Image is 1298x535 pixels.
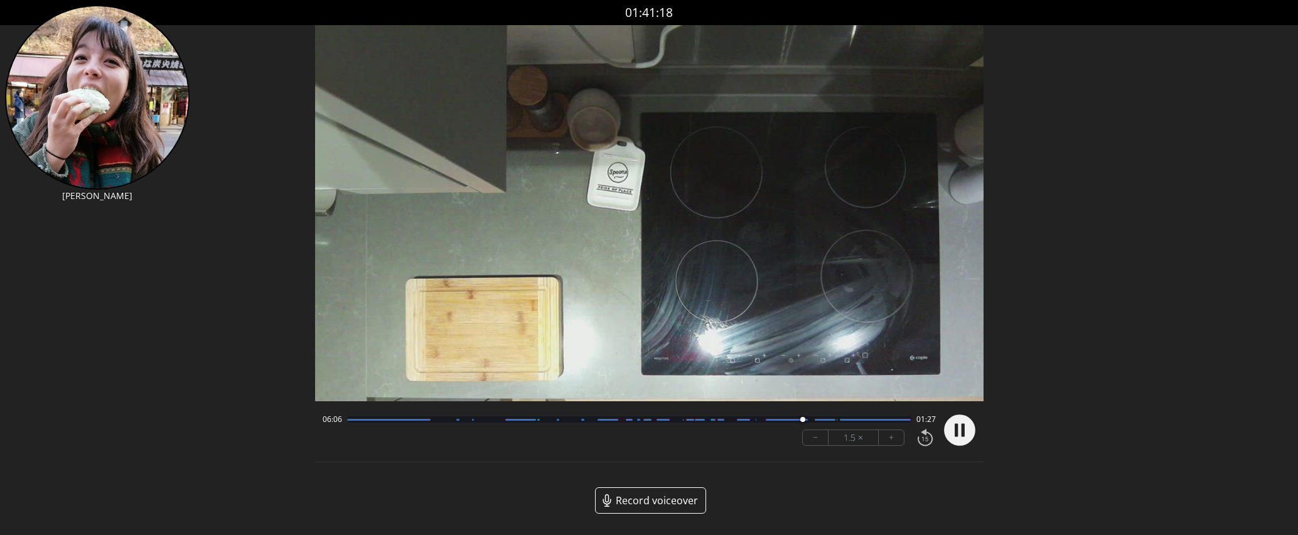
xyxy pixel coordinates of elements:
div: 1.5 × [829,430,879,445]
a: Record voiceover [595,487,706,514]
button: − [803,430,829,445]
span: Record voiceover [616,493,698,508]
img: LG [5,5,190,190]
p: [PERSON_NAME] [5,190,190,202]
span: 01:27 [916,414,936,424]
a: 01:41:18 [625,4,673,22]
span: 06:06 [323,414,342,424]
button: + [879,430,904,445]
